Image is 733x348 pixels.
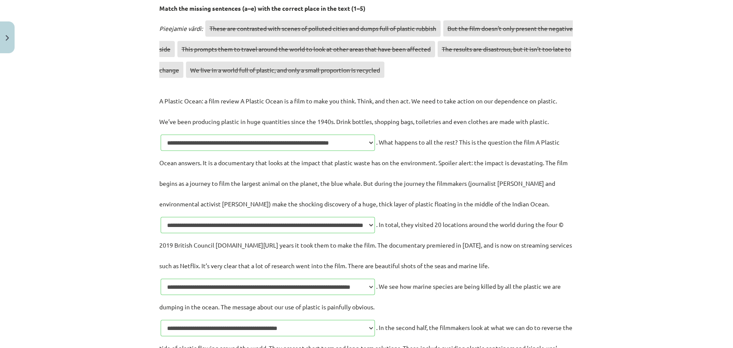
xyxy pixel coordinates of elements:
span: A Plastic Ocean: a film review A Plastic Ocean is a film to make you think. Think, and then act. ... [159,97,557,125]
span: This prompts them to travel around the world to look at other areas that have been affected [177,41,435,57]
img: icon-close-lesson-0947bae3869378f0d4975bcd49f059093ad1ed9edebbc8119c70593378902aed.svg [6,35,9,41]
span: . In total, they visited 20 locations around the world during the four © 2019 British Council [DO... [159,220,572,269]
span: These are contrasted with scenes of polluted cities and dumps full of plastic rubbish [205,20,441,36]
span: We live in a world full of plastic, and only a small proportion is recycled [186,61,384,78]
span: Pieejamie vārdi: [159,24,203,32]
strong: Match the missing sentences (a–e) with the correct place in the text (1–5) [159,4,365,12]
